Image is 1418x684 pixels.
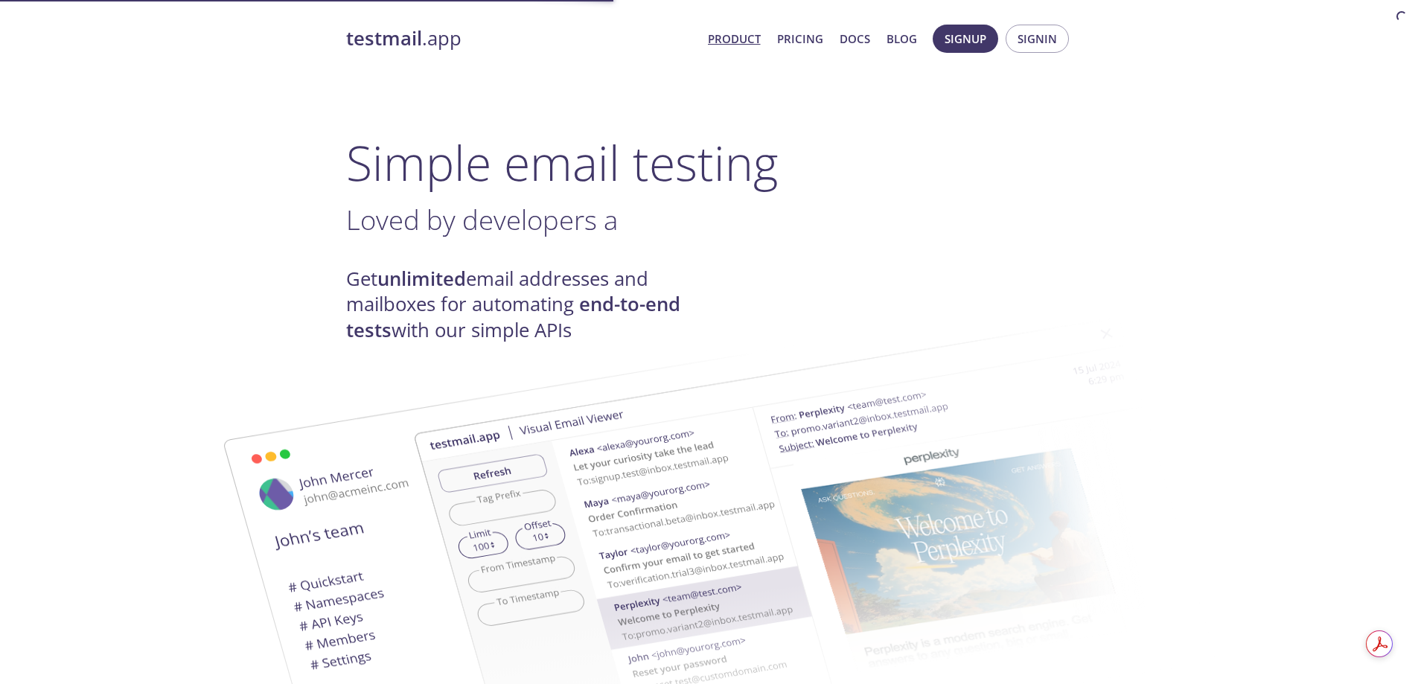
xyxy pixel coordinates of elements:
h1: Simple email testing [346,134,1073,191]
a: Product [708,29,761,48]
strong: unlimited [377,266,466,292]
h4: Get email addresses and mailboxes for automating with our simple APIs [346,266,709,343]
a: Pricing [777,29,823,48]
button: Signin [1006,25,1069,53]
strong: testmail [346,25,422,51]
a: Docs [840,29,870,48]
strong: end-to-end tests [346,291,680,342]
span: Signin [1018,29,1057,48]
a: Blog [887,29,917,48]
span: Signup [945,29,986,48]
a: testmail.app [346,26,696,51]
button: Signup [933,25,998,53]
span: Loved by developers a [346,201,618,238]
